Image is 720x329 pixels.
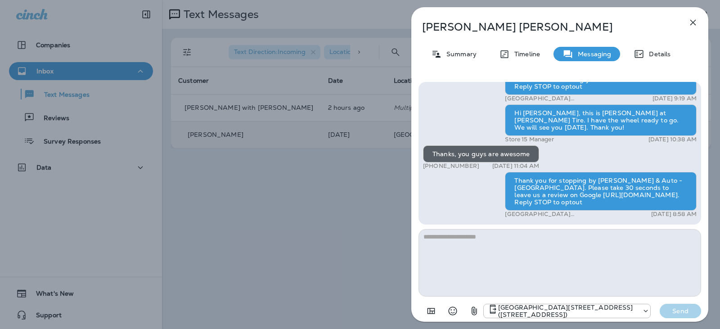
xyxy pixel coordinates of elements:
[505,136,553,143] p: Store 15 Manager
[422,302,440,320] button: Add in a premade template
[644,50,670,58] p: Details
[648,136,697,143] p: [DATE] 10:38 AM
[422,21,668,33] p: [PERSON_NAME] [PERSON_NAME]
[423,162,479,170] p: [PHONE_NUMBER]
[505,172,697,211] div: Thank you for stopping by [PERSON_NAME] & Auto - [GEOGRAPHIC_DATA]. Please take 30 seconds to lea...
[492,162,539,170] p: [DATE] 11:04 AM
[444,302,462,320] button: Select an emoji
[505,211,620,218] p: [GEOGRAPHIC_DATA][STREET_ADDRESS] ([STREET_ADDRESS])
[505,95,620,102] p: [GEOGRAPHIC_DATA][STREET_ADDRESS] ([STREET_ADDRESS])
[651,211,697,218] p: [DATE] 8:58 AM
[505,104,697,136] div: Hi [PERSON_NAME], this is [PERSON_NAME] at [PERSON_NAME] Tire. I have the wheel ready to go. We w...
[498,304,638,318] p: [GEOGRAPHIC_DATA][STREET_ADDRESS] ([STREET_ADDRESS])
[442,50,477,58] p: Summary
[423,145,539,162] div: Thanks, you guys are awesome
[573,50,611,58] p: Messaging
[652,95,697,102] p: [DATE] 9:19 AM
[510,50,540,58] p: Timeline
[484,304,650,318] div: +1 (402) 891-8464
